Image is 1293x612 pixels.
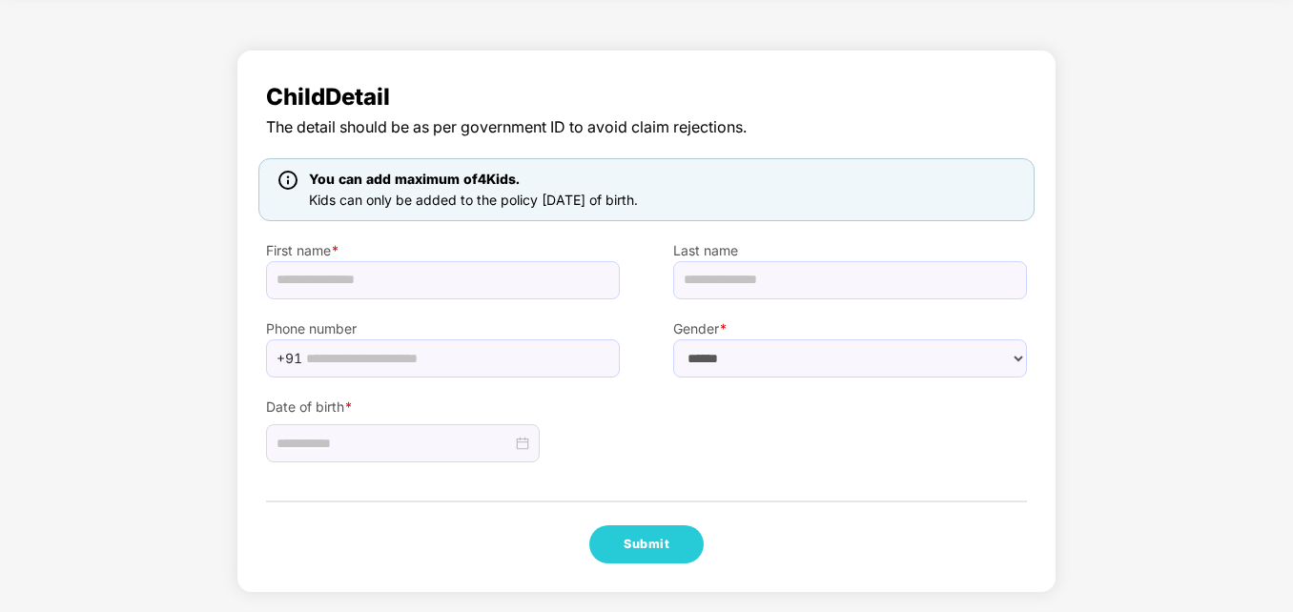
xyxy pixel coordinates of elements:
[266,318,620,339] label: Phone number
[266,115,1027,139] span: The detail should be as per government ID to avoid claim rejections.
[589,525,704,563] button: Submit
[309,171,520,187] span: You can add maximum of 4 Kids.
[277,344,302,373] span: +91
[309,192,638,208] span: Kids can only be added to the policy [DATE] of birth.
[673,240,1027,261] label: Last name
[266,397,620,418] label: Date of birth
[673,318,1027,339] label: Gender
[278,171,298,190] img: icon
[266,240,620,261] label: First name
[266,79,1027,115] span: Child Detail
